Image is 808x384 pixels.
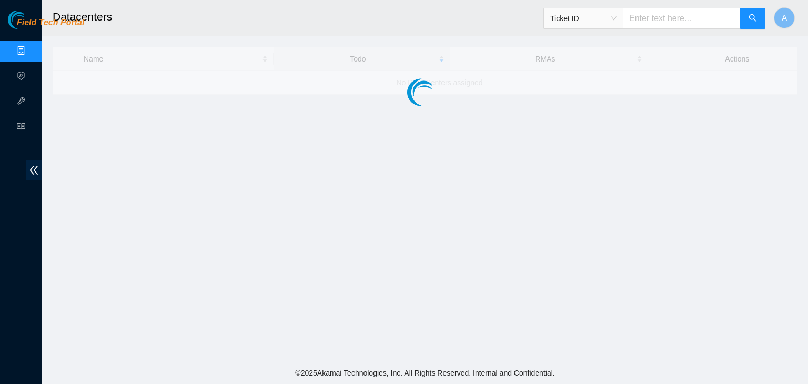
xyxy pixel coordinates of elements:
[782,12,787,25] span: A
[623,8,741,29] input: Enter text here...
[749,14,757,24] span: search
[8,19,84,33] a: Akamai TechnologiesField Tech Portal
[550,11,617,26] span: Ticket ID
[774,7,795,28] button: A
[26,160,42,180] span: double-left
[740,8,765,29] button: search
[17,117,25,138] span: read
[42,362,808,384] footer: © 2025 Akamai Technologies, Inc. All Rights Reserved. Internal and Confidential.
[8,11,53,29] img: Akamai Technologies
[17,18,84,28] span: Field Tech Portal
